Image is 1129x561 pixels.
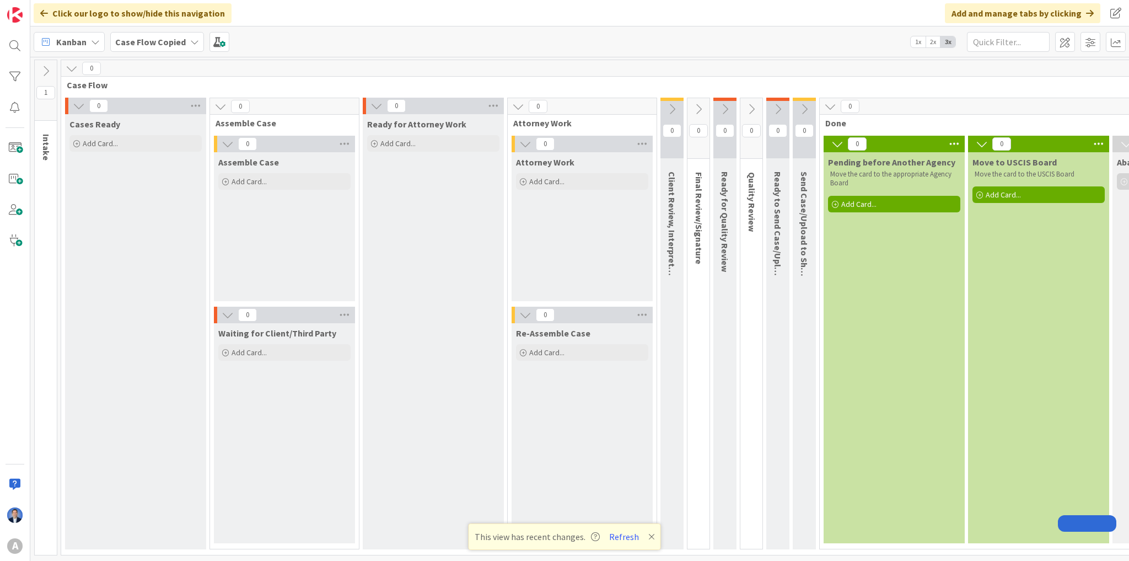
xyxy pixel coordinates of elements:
span: Add Card... [380,138,416,148]
span: 0 [768,124,787,137]
b: Case Flow Copied [115,36,186,47]
span: Final Review/Signature [693,172,705,264]
span: Add Card... [529,177,564,186]
span: Assemble Case [218,157,279,168]
span: 0 [238,308,257,322]
span: Add Card... [83,138,118,148]
span: Re-Assemble Case [516,328,590,339]
span: Intake [41,134,52,161]
span: 0 [841,100,859,113]
div: Click our logo to show/hide this navigation [34,3,232,23]
span: Move to USCIS Board [972,157,1057,168]
span: 0 [89,99,108,113]
span: Assemble Case [216,117,345,129]
button: Refresh [605,530,643,544]
span: Ready for Attorney Work [367,119,466,130]
p: Move the card to the USCIS Board [975,170,1103,179]
span: 0 [231,100,250,113]
span: Kanban [56,35,87,49]
span: 0 [992,137,1011,151]
span: 0 [238,137,257,151]
span: This view has recent changes. [475,530,600,543]
span: Ready for Quality Review [719,172,730,272]
span: 2x [926,36,940,47]
span: Quality Review [746,172,757,232]
span: 0 [848,137,867,151]
span: Send Case/Upload to Sharepoint Final/LS [799,172,810,335]
span: Add Card... [529,348,564,357]
span: 0 [716,124,734,137]
span: 0 [387,99,406,113]
p: Move the card to the appropriate Agency Board [830,170,958,188]
span: Ready to Send Case/Upload [772,172,783,282]
img: DP [7,507,23,523]
span: 0 [663,124,681,137]
span: Add Card... [841,199,877,209]
span: Add Card... [232,177,267,186]
span: 1 [36,86,55,99]
div: Add and manage tabs by clicking [945,3,1100,23]
img: Visit kanbanzone.com [7,7,23,23]
span: 1x [911,36,926,47]
span: Waiting for Client/Third Party [218,328,336,339]
span: Cases Ready [69,119,120,130]
input: Quick Filter... [967,32,1050,52]
span: Add Card... [232,348,267,357]
span: Attorney Work [513,117,643,129]
span: Pending before Another Agency [828,157,955,168]
span: 0 [689,124,708,137]
span: 0 [529,100,547,113]
span: 0 [795,124,814,137]
span: 0 [82,62,101,75]
span: 3x [940,36,955,47]
span: 0 [536,137,555,151]
span: Add Card... [986,190,1021,200]
span: 0 [742,124,761,137]
span: 0 [536,308,555,322]
div: A [7,538,23,554]
span: Attorney Work [516,157,574,168]
span: Client Review, Interpretation, and Signature Call [666,172,678,367]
